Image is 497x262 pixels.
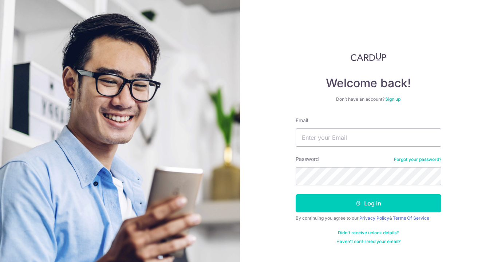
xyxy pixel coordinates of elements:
button: Log in [296,194,441,212]
label: Email [296,117,308,124]
input: Enter your Email [296,128,441,147]
a: Terms Of Service [393,215,429,221]
img: CardUp Logo [351,53,386,61]
div: By continuing you agree to our & [296,215,441,221]
a: Privacy Policy [359,215,389,221]
a: Forgot your password? [394,157,441,162]
h4: Welcome back! [296,76,441,90]
a: Sign up [385,96,401,102]
label: Password [296,155,319,163]
a: Didn't receive unlock details? [338,230,399,236]
div: Don’t have an account? [296,96,441,102]
a: Haven't confirmed your email? [336,239,401,244]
